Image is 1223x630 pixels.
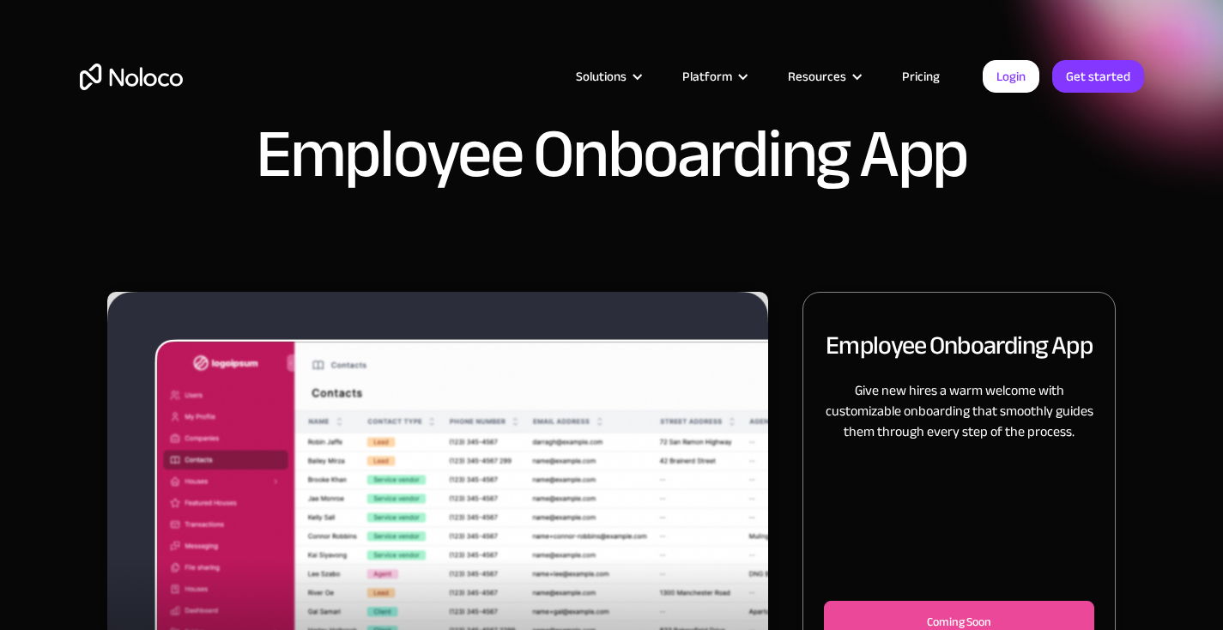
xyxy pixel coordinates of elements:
a: home [80,64,183,90]
h2: Employee Onboarding App [826,327,1092,363]
a: Login [983,60,1039,93]
a: Get started [1052,60,1144,93]
div: Solutions [554,65,661,88]
p: Give new hires a warm welcome with customizable onboarding that smoothly guides them through ever... [824,380,1094,442]
a: Pricing [881,65,961,88]
div: Resources [766,65,881,88]
div: Platform [661,65,766,88]
div: Resources [788,65,846,88]
div: Solutions [576,65,627,88]
h1: Employee Onboarding App [256,120,967,189]
div: Platform [682,65,732,88]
